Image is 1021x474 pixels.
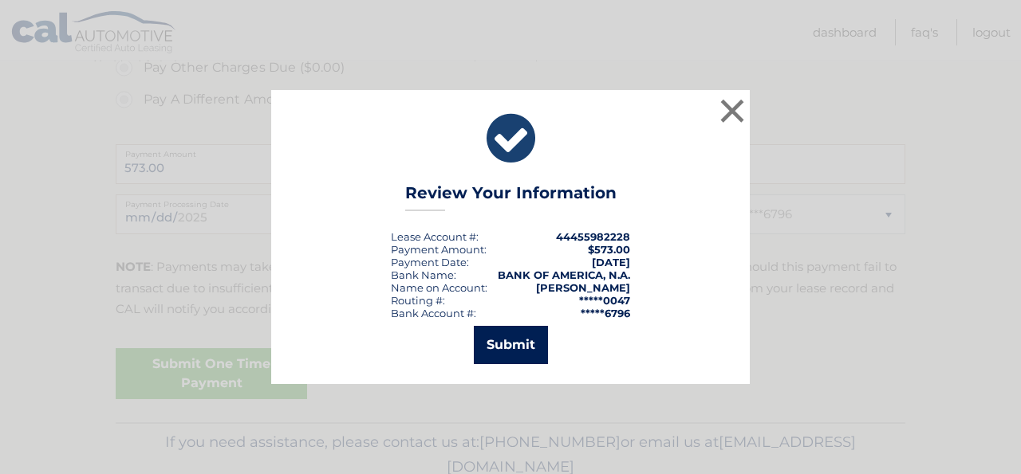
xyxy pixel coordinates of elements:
[405,183,617,211] h3: Review Your Information
[391,256,467,268] span: Payment Date
[391,294,445,307] div: Routing #:
[474,326,548,364] button: Submit
[716,95,748,127] button: ×
[391,307,476,319] div: Bank Account #:
[592,256,630,268] span: [DATE]
[391,268,456,281] div: Bank Name:
[391,281,487,294] div: Name on Account:
[498,268,630,281] strong: BANK OF AMERICA, N.A.
[556,230,630,243] strong: 44455982228
[588,243,630,256] span: $573.00
[391,230,479,243] div: Lease Account #:
[391,256,469,268] div: :
[536,281,630,294] strong: [PERSON_NAME]
[391,243,487,256] div: Payment Amount:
